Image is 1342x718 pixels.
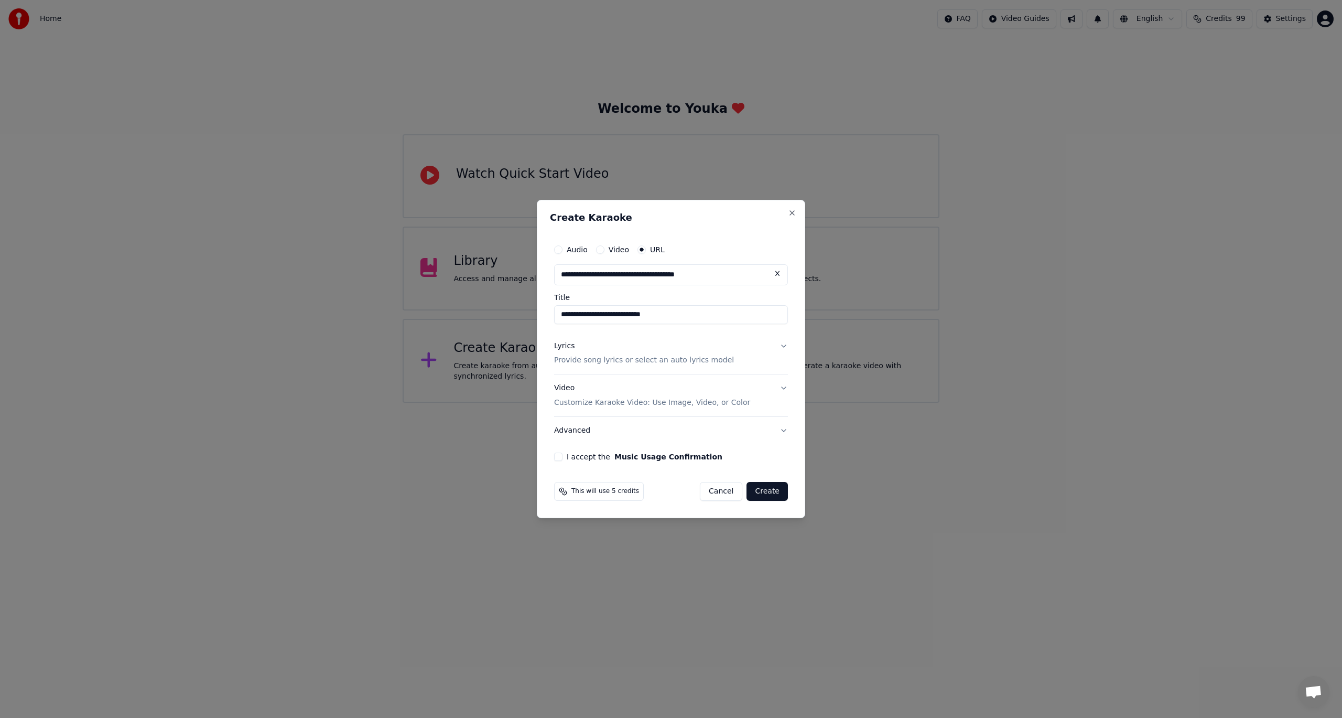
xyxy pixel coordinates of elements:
[554,341,575,351] div: Lyrics
[650,246,665,253] label: URL
[554,356,734,366] p: Provide song lyrics or select an auto lyrics model
[550,213,792,222] h2: Create Karaoke
[614,453,722,460] button: I accept the
[571,487,639,496] span: This will use 5 credits
[554,417,788,444] button: Advanced
[567,453,722,460] label: I accept the
[554,294,788,301] label: Title
[554,333,788,374] button: LyricsProvide song lyrics or select an auto lyrics model
[567,246,588,253] label: Audio
[554,375,788,417] button: VideoCustomize Karaoke Video: Use Image, Video, or Color
[746,482,788,501] button: Create
[554,383,750,409] div: Video
[700,482,742,501] button: Cancel
[609,246,629,253] label: Video
[554,398,750,408] p: Customize Karaoke Video: Use Image, Video, or Color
